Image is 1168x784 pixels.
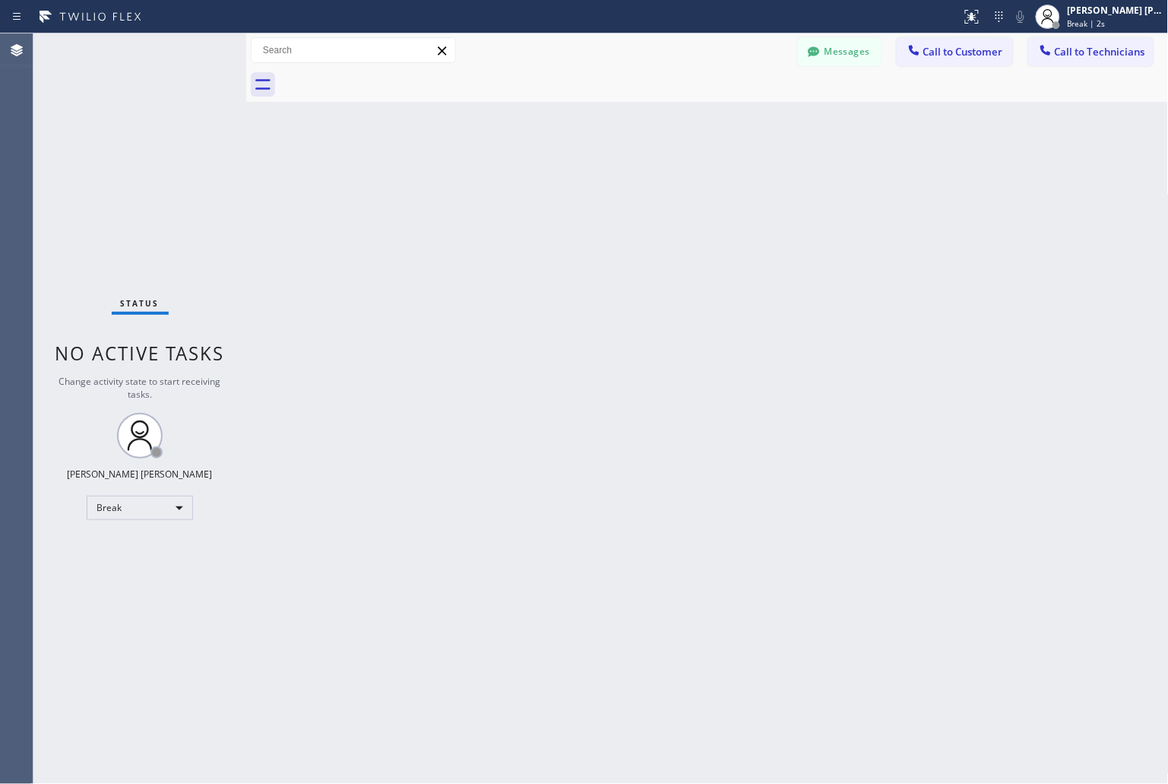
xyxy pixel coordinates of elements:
span: Call to Customer [923,45,1003,59]
button: Call to Customer [897,37,1013,66]
span: Change activity state to start receiving tasks. [59,375,221,401]
input: Search [252,38,455,62]
span: Status [121,298,160,309]
button: Mute [1010,6,1031,27]
span: Break | 2s [1068,18,1106,29]
button: Call to Technicians [1028,37,1154,66]
span: Call to Technicians [1055,45,1145,59]
div: [PERSON_NAME] [PERSON_NAME] [68,468,213,481]
span: No active tasks [55,341,225,366]
div: [PERSON_NAME] [PERSON_NAME] [1068,4,1163,17]
div: Break [87,496,193,520]
button: Messages [798,37,882,66]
